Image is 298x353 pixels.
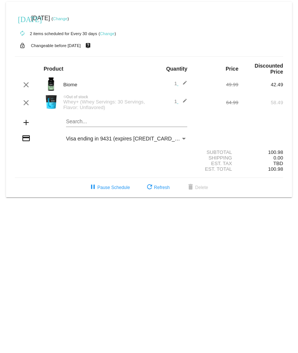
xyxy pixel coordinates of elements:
[66,136,187,142] mat-select: Payment Method
[18,41,27,50] mat-icon: lock_open
[268,166,283,172] span: 100.98
[174,99,187,104] span: 1
[44,66,63,72] strong: Product
[194,82,238,87] div: 49.99
[178,98,187,107] mat-icon: edit
[60,82,149,87] div: Biome
[238,100,283,105] div: 58.49
[139,181,176,194] button: Refresh
[82,181,136,194] button: Pause Schedule
[88,185,130,190] span: Pause Schedule
[98,31,116,36] small: ( )
[194,149,238,155] div: Subtotal
[18,29,27,38] mat-icon: autorenew
[178,80,187,89] mat-icon: edit
[44,77,59,92] img: Image-1-Carousel-Biome-Transp.png
[145,185,170,190] span: Refresh
[22,98,31,107] mat-icon: clear
[273,161,283,166] span: TBD
[145,183,154,192] mat-icon: refresh
[194,100,238,105] div: 64.99
[166,66,187,72] strong: Quantity
[194,166,238,172] div: Est. Total
[273,155,283,161] span: 0.00
[60,95,149,99] div: Out of stock
[22,118,31,127] mat-icon: add
[84,41,92,50] mat-icon: live_help
[66,136,191,142] span: Visa ending in 9431 (expires [CREDIT_CARD_DATA])
[15,31,97,36] small: 2 items scheduled for Every 30 days
[60,99,149,110] div: Whey+ (Whey Servings: 30 Servings, Flavor: Unflavored)
[51,16,69,21] small: ( )
[100,31,115,36] a: Change
[53,16,68,21] a: Change
[22,134,31,143] mat-icon: credit_card
[66,119,187,125] input: Search...
[18,14,27,23] mat-icon: [DATE]
[44,95,59,109] img: Image-1-Carousel-Whey-2lb-Unflavored-no-badge-Transp.png
[22,80,31,89] mat-icon: clear
[226,66,238,72] strong: Price
[238,82,283,87] div: 42.49
[255,63,283,75] strong: Discounted Price
[238,149,283,155] div: 100.98
[180,181,214,194] button: Delete
[31,43,81,48] small: Changeable before [DATE]
[194,155,238,161] div: Shipping
[186,183,195,192] mat-icon: delete
[174,81,187,86] span: 1
[186,185,208,190] span: Delete
[88,183,97,192] mat-icon: pause
[194,161,238,166] div: Est. Tax
[63,95,66,98] mat-icon: not_interested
